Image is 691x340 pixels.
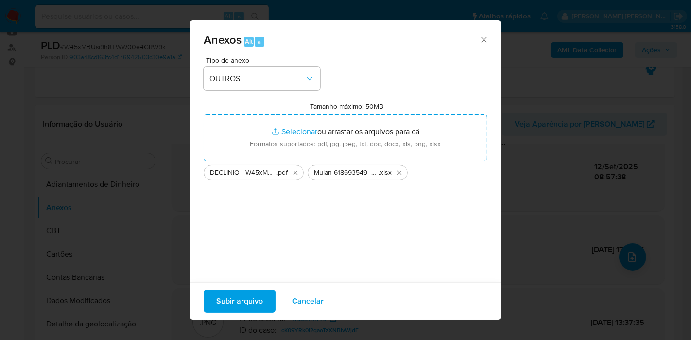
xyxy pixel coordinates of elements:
[258,37,261,46] span: a
[204,290,276,313] button: Subir arquivo
[290,167,301,178] button: Excluir DECLINIO - W45xMBUsi9h8TWW00e4GRW9k - CNPJ 20090208000156 - DISTRIBUIDOR DOG LTDA.pdf
[379,168,392,178] span: .xlsx
[209,74,305,83] span: OUTROS
[245,37,253,46] span: Alt
[204,67,320,90] button: OUTROS
[292,291,324,312] span: Cancelar
[479,35,488,44] button: Fechar
[204,161,487,180] ul: Arquivos selecionados
[279,290,336,313] button: Cancelar
[210,168,276,178] span: DECLINIO - W45xMBUsi9h8TWW00e4GRW9k - CNPJ 20090208000156 - DISTRIBUIDOR DOG LTDA
[206,57,323,64] span: Tipo de anexo
[216,291,263,312] span: Subir arquivo
[276,168,288,178] span: .pdf
[311,102,384,111] label: Tamanho máximo: 50MB
[204,31,242,48] span: Anexos
[314,168,379,178] span: Mulan 618693549_2025_09_08_08_31_38
[394,167,405,178] button: Excluir Mulan 618693549_2025_09_08_08_31_38.xlsx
